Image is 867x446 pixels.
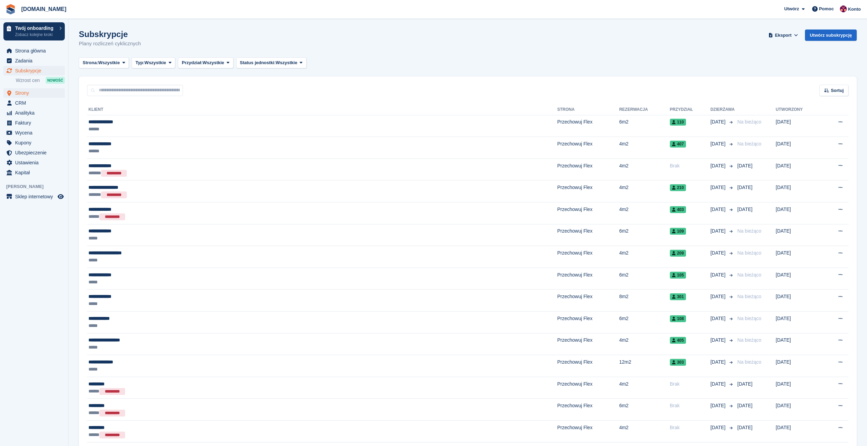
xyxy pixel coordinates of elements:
div: NOWOŚĆ [46,77,65,84]
a: menu [3,138,65,148]
span: Strony [15,88,56,98]
a: Utwórz subskrypcję [805,30,857,41]
a: menu [3,56,65,66]
span: [DATE] [710,206,727,213]
td: Przechowuj Flex [557,399,619,421]
th: Utworzony [776,104,823,115]
span: [DATE] [710,184,727,191]
a: menu [3,192,65,201]
a: menu [3,108,65,118]
td: Przechowuj Flex [557,355,619,377]
a: menu [3,148,65,157]
span: [DATE] [710,271,727,279]
a: menu [3,46,65,56]
span: Typ: [135,59,144,66]
td: [DATE] [776,355,823,377]
a: [DOMAIN_NAME] [19,3,69,15]
button: Przydział: Wszystkie [178,57,233,69]
td: Przechowuj Flex [557,159,619,180]
span: [DATE] [710,424,727,431]
th: Strona [557,104,619,115]
span: Na bieżąco [737,228,761,234]
span: Na bieżąco [737,250,761,256]
td: 6m2 [619,224,670,246]
span: Konto [848,6,861,13]
span: Wszystkie [145,59,166,66]
td: [DATE] [776,159,823,180]
span: Na bieżąco [737,294,761,299]
th: Przydział [670,104,711,115]
p: Zobacz kolejne kroki [15,32,56,38]
div: Brak [670,402,711,409]
td: Przechowuj Flex [557,333,619,355]
td: Przechowuj Flex [557,115,619,137]
span: Kapitał [15,168,56,177]
button: Status jednostki: Wszystkie [236,57,306,69]
td: [DATE] [776,333,823,355]
a: Twój onboarding Zobacz kolejne kroki [3,22,65,40]
div: Brak [670,380,711,388]
span: [DATE] [710,140,727,148]
span: [DATE] [710,162,727,169]
span: 209 [670,250,686,257]
a: menu [3,158,65,167]
td: [DATE] [776,202,823,224]
td: 6m2 [619,399,670,421]
a: menu [3,168,65,177]
td: [DATE] [776,312,823,333]
td: [DATE] [776,421,823,443]
span: 405 [670,337,686,344]
td: [DATE] [776,137,823,159]
span: Na bieżąco [737,359,761,365]
span: [DATE] [710,249,727,257]
p: Plany rozliczeń cyklicznych [79,40,141,48]
td: 4m2 [619,180,670,202]
span: 109 [670,228,686,235]
td: 4m2 [619,246,670,268]
td: [DATE] [776,377,823,399]
button: Typ: Wszystkie [132,57,175,69]
span: Na bieżąco [737,316,761,321]
td: 6m2 [619,312,670,333]
span: Zadania [15,56,56,66]
a: menu [3,98,65,108]
td: 6m2 [619,115,670,137]
button: Strona: Wszystkie [79,57,129,69]
span: [DATE] [710,118,727,126]
span: Strona: [83,59,98,66]
span: CRM [15,98,56,108]
p: Twój onboarding [15,26,56,31]
td: Przechowuj Flex [557,421,619,443]
span: [DATE] [710,227,727,235]
td: Przechowuj Flex [557,290,619,312]
th: Dzierżawa [710,104,735,115]
span: 303 [670,359,686,366]
td: 12m2 [619,355,670,377]
span: [DATE] [710,293,727,300]
span: Pomoc [819,5,834,12]
a: menu [3,118,65,128]
span: [DATE] [737,403,752,408]
span: Ubezpieczenie [15,148,56,157]
span: [DATE] [737,425,752,430]
td: [DATE] [776,180,823,202]
span: Wszystkie [276,59,297,66]
td: [DATE] [776,246,823,268]
td: [DATE] [776,268,823,290]
div: Brak [670,162,711,169]
img: Mateusz Kacwin [840,5,847,12]
td: Przechowuj Flex [557,268,619,290]
span: [DATE] [737,163,752,168]
button: Eksport [767,30,799,41]
th: Rezerwacja [619,104,670,115]
td: 4m2 [619,421,670,443]
span: Faktury [15,118,56,128]
span: [DATE] [737,381,752,387]
span: Analityka [15,108,56,118]
span: [DATE] [710,337,727,344]
td: Przechowuj Flex [557,202,619,224]
span: [DATE] [737,207,752,212]
span: Sortuj [831,87,844,94]
th: Klient [87,104,557,115]
td: 4m2 [619,159,670,180]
